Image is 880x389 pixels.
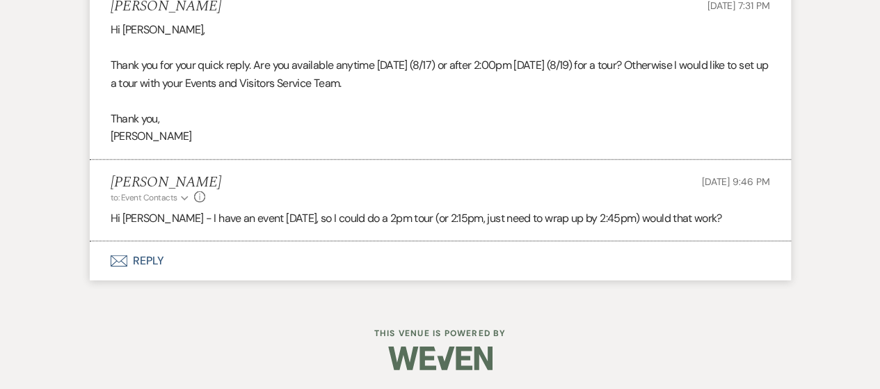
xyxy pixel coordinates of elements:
button: to: Event Contacts [111,191,191,204]
button: Reply [90,241,791,280]
span: [DATE] 9:46 PM [701,175,769,188]
p: Hi [PERSON_NAME] - I have an event [DATE], so I could do a 2pm tour (or 2:15pm, just need to wrap... [111,209,770,228]
h5: [PERSON_NAME] [111,174,221,191]
p: [PERSON_NAME] [111,127,770,145]
span: to: Event Contacts [111,192,177,203]
p: Thank you, [111,110,770,128]
p: Hi [PERSON_NAME], [111,21,770,39]
img: Weven Logo [388,334,493,383]
p: Thank you for your quick reply. Are you available anytime [DATE] (8/17) or after 2:00pm [DATE] (8... [111,56,770,92]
